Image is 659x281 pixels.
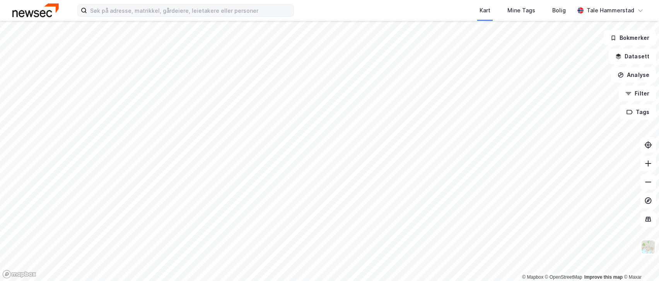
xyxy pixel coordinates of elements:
div: Mine Tags [507,6,535,15]
div: Tale Hammerstad [587,6,634,15]
a: Improve this map [584,274,623,280]
a: Mapbox homepage [2,270,36,279]
a: Mapbox [522,274,543,280]
button: Bokmerker [604,30,656,46]
img: newsec-logo.f6e21ccffca1b3a03d2d.png [12,3,59,17]
button: Tags [620,104,656,120]
button: Datasett [609,49,656,64]
div: Kart [480,6,490,15]
iframe: Chat Widget [620,244,659,281]
button: Analyse [611,67,656,83]
div: Bolig [552,6,566,15]
input: Søk på adresse, matrikkel, gårdeiere, leietakere eller personer [87,5,294,16]
button: Filter [619,86,656,101]
a: OpenStreetMap [545,274,582,280]
div: Kontrollprogram for chat [620,244,659,281]
img: Z [641,240,656,254]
